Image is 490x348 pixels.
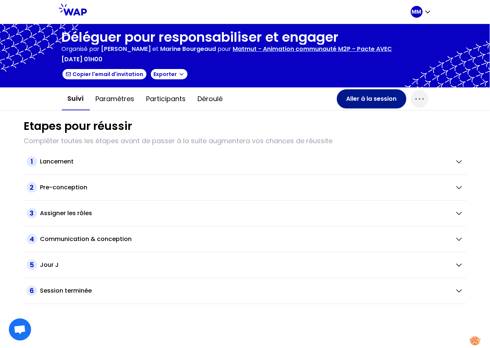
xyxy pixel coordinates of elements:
[412,8,422,15] p: MM
[9,318,31,341] div: Ouvrir le chat
[40,286,92,295] h2: Session terminée
[40,261,59,269] h2: Jour J
[101,45,151,53] span: [PERSON_NAME]
[233,45,392,54] p: Matmut - Animation communauté M2P - Pacte AVEC
[27,156,37,167] span: 1
[27,156,463,167] button: 1Lancement
[40,183,87,192] h2: Pre-conception
[90,88,141,110] button: Paramètres
[101,45,216,54] p: et
[150,68,188,80] button: Exporter
[411,6,432,18] button: MM
[192,88,229,110] button: Déroulé
[27,286,463,296] button: 6Session terminée
[62,45,100,54] p: Organisé par
[27,182,463,193] button: 2Pre-conception
[62,87,90,110] button: Suivi
[40,157,74,166] h2: Lancement
[40,235,132,244] h2: Communication & conception
[24,136,466,146] p: Compléter toutes les étapes avant de passer à la suite augmentera vos chances de réussite
[27,234,463,244] button: 4Communication & conception
[62,55,103,64] p: [DATE] 01h00
[40,209,92,218] h2: Assigner les rôles
[27,260,463,270] button: 5Jour J
[27,286,37,296] span: 6
[218,45,232,54] p: pour
[27,234,37,244] span: 4
[27,208,37,218] span: 3
[62,68,147,80] button: Copier l'email d'invitation
[27,208,463,218] button: 3Assigner les rôles
[337,89,406,108] button: Aller à la session
[160,45,216,53] span: Marine Bourgeaud
[141,88,192,110] button: Participants
[62,30,392,45] h1: Déléguer pour responsabiliser et engager
[27,182,37,193] span: 2
[27,260,37,270] span: 5
[24,120,132,133] h1: Etapes pour réussir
